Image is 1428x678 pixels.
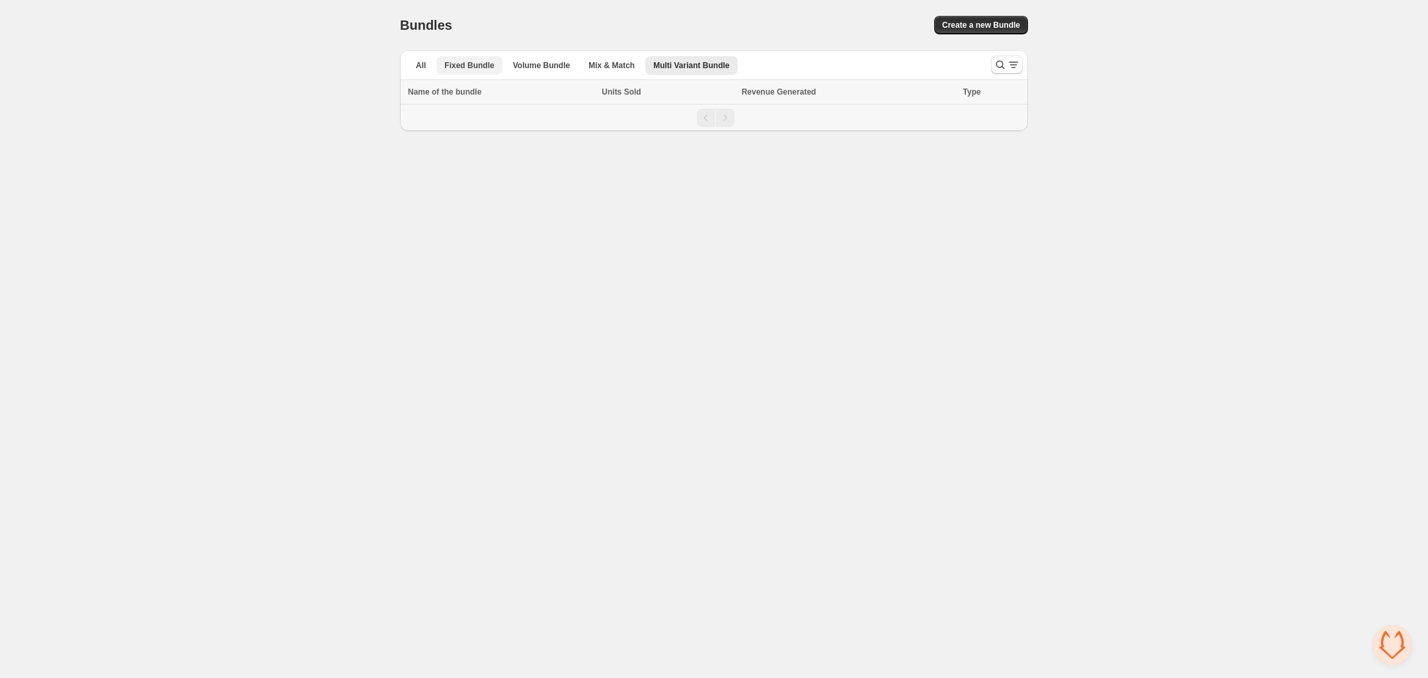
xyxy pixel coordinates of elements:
[416,60,426,71] span: All
[408,85,594,99] div: Name of the bundle
[963,85,1020,99] div: Type
[934,16,1028,34] button: Create a new Bundle
[400,104,1028,131] nav: Pagination
[602,85,641,99] span: Units Sold
[742,85,816,99] span: Revenue Generated
[513,60,570,71] span: Volume Bundle
[588,60,635,71] span: Mix & Match
[1372,625,1412,665] div: Open chat
[991,56,1023,74] button: Search and filter results
[400,17,452,33] h1: Bundles
[602,85,654,99] button: Units Sold
[942,20,1020,30] span: Create a new Bundle
[653,60,729,71] span: Multi Variant Bundle
[742,85,830,99] button: Revenue Generated
[444,60,494,71] span: Fixed Bundle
